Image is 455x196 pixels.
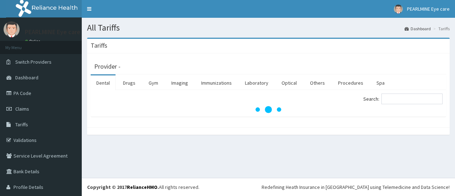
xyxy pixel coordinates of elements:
[91,75,116,90] a: Dental
[381,94,443,104] input: Search:
[254,95,283,124] svg: audio-loading
[4,21,20,37] img: User Image
[15,59,52,65] span: Switch Providers
[166,75,194,90] a: Imaging
[117,75,141,90] a: Drugs
[143,75,164,90] a: Gym
[87,184,159,190] strong: Copyright © 2017 .
[332,75,369,90] a: Procedures
[262,184,450,191] div: Redefining Heath Insurance in [GEOGRAPHIC_DATA] using Telemedicine and Data Science!
[25,29,80,35] p: PEARLMINE Eye care
[91,42,107,49] h3: Tariffs
[94,63,121,70] h3: Provider -
[276,75,303,90] a: Optical
[25,39,42,44] a: Online
[407,6,450,12] span: PEARLMINE Eye care
[127,184,157,190] a: RelianceHMO
[196,75,237,90] a: Immunizations
[371,75,390,90] a: Spa
[239,75,274,90] a: Laboratory
[15,121,28,128] span: Tariffs
[432,26,450,32] li: Tariffs
[394,5,403,14] img: User Image
[15,74,38,81] span: Dashboard
[15,106,29,112] span: Claims
[405,26,431,32] a: Dashboard
[304,75,331,90] a: Others
[87,23,450,32] h1: All Tariffs
[82,178,455,196] footer: All rights reserved.
[363,94,443,104] label: Search:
